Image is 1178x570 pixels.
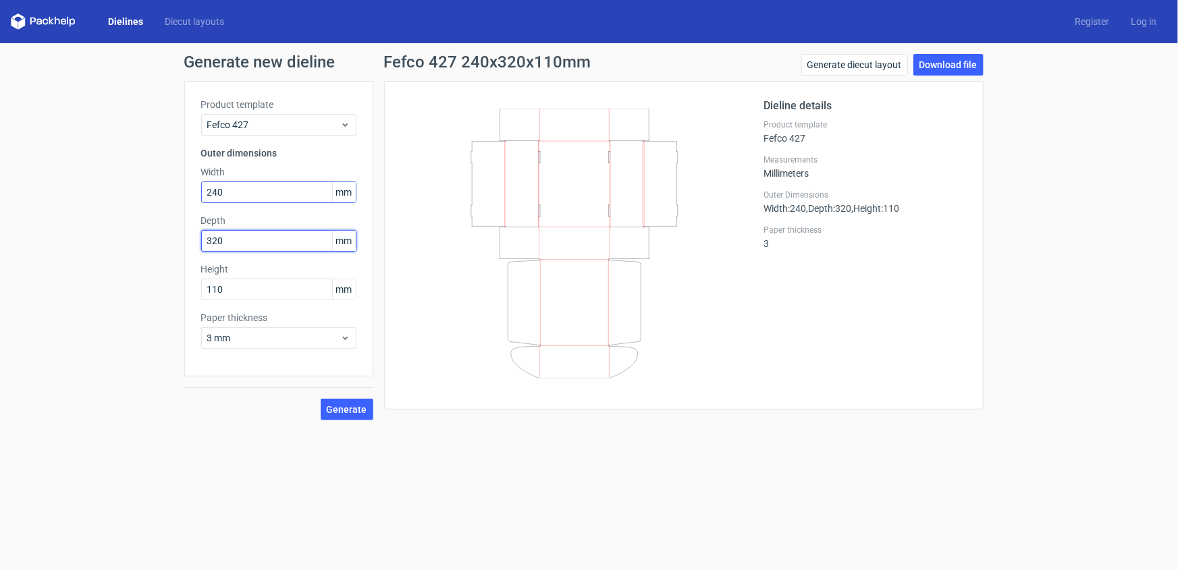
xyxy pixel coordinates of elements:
[764,154,967,165] label: Measurements
[321,399,373,420] button: Generate
[201,214,356,227] label: Depth
[807,203,852,214] span: , Depth : 320
[764,154,967,179] div: Millimeters
[801,54,908,76] a: Generate diecut layout
[207,118,340,132] span: Fefco 427
[384,54,591,70] h1: Fefco 427 240x320x110mm
[332,231,356,251] span: mm
[764,225,967,235] label: Paper thickness
[97,15,154,28] a: Dielines
[207,331,340,345] span: 3 mm
[201,311,356,324] label: Paper thickness
[154,15,235,28] a: Diecut layouts
[332,182,356,202] span: mm
[764,119,967,130] label: Product template
[764,203,807,214] span: Width : 240
[201,262,356,276] label: Height
[201,165,356,179] label: Width
[913,54,984,76] a: Download file
[1120,15,1167,28] a: Log in
[764,98,967,114] h2: Dieline details
[764,119,967,144] div: Fefco 427
[764,190,967,200] label: Outer Dimensions
[201,98,356,111] label: Product template
[332,279,356,300] span: mm
[852,203,900,214] span: , Height : 110
[1064,15,1120,28] a: Register
[201,146,356,160] h3: Outer dimensions
[327,405,367,414] span: Generate
[184,54,994,70] h1: Generate new dieline
[764,225,967,249] div: 3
